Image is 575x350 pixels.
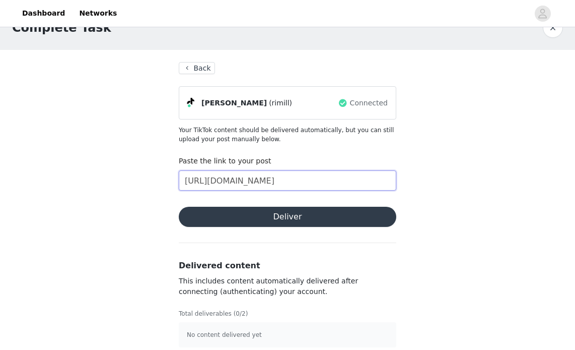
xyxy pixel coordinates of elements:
p: Your TikTok content should be delivered automatically, but you can still upload your post manuall... [179,126,396,144]
button: Back [179,62,215,74]
p: No content delivered yet [187,330,388,339]
a: Dashboard [16,2,71,25]
span: Connected [350,98,388,108]
label: Paste the link to your post [179,157,271,165]
span: (rimill) [269,98,292,108]
h3: Delivered content [179,260,396,272]
div: avatar [538,6,547,22]
button: Deliver [179,207,396,227]
h1: Complete Task [12,19,111,37]
span: This includes content automatically delivered after connecting (authenticating) your account. [179,277,358,296]
a: Networks [73,2,123,25]
p: Total deliverables (0/2) [179,309,396,318]
input: Paste the link to your content here [179,170,396,191]
span: [PERSON_NAME] [201,98,267,108]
